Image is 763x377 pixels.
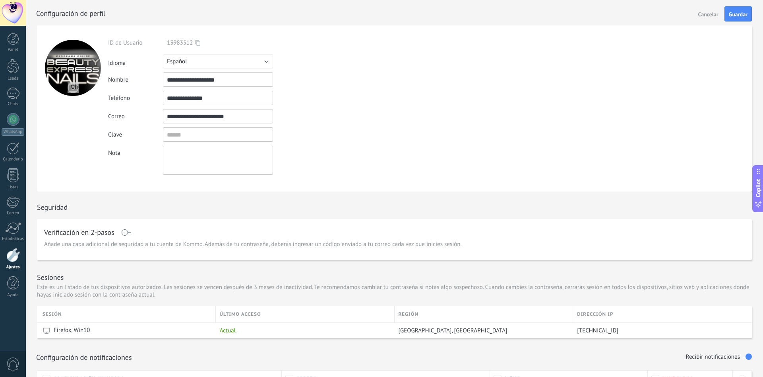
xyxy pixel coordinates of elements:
span: 13983512 [167,39,193,47]
span: Cancelar [698,12,718,17]
div: Dallas, United States [395,323,569,338]
div: Nombre [108,76,163,84]
div: Teléfono [108,94,163,102]
div: Correo [108,113,163,120]
h1: Configuración de notificaciones [36,353,132,362]
span: Guardar [729,12,748,17]
div: Leads [2,76,25,81]
span: Firefox, Win10 [54,326,90,334]
div: Clave [108,131,163,139]
span: [GEOGRAPHIC_DATA], [GEOGRAPHIC_DATA] [399,327,507,334]
div: Estadísticas [2,236,25,242]
p: Este es un listado de tus dispositivos autorizados. Las sesiones se vencen después de 3 meses de ... [37,283,752,299]
button: Guardar [724,6,752,21]
div: Ayuda [2,293,25,298]
div: Sesión [43,306,215,322]
button: Español [163,54,273,68]
span: Añade una capa adicional de seguridad a tu cuenta de Kommo. Además de tu contraseña, deberás ingr... [44,240,462,248]
span: Actual [220,327,236,334]
span: Español [167,58,187,65]
span: Copilot [754,179,762,197]
h1: Recibir notificaciones [686,354,740,361]
div: Calendario [2,157,25,162]
div: Dirección IP [573,306,752,322]
div: Chats [2,102,25,107]
div: WhatsApp [2,128,24,136]
div: Panel [2,47,25,53]
span: [TECHNICAL_ID] [577,327,618,334]
h1: Seguridad [37,203,68,212]
h1: Verificación en 2-pasos [44,229,114,236]
div: Correo [2,211,25,216]
div: Región [395,306,573,322]
h1: Sesiones [37,273,64,282]
div: 95.173.216.111 [573,323,746,338]
div: Nota [108,146,163,157]
div: Listas [2,185,25,190]
div: Idioma [108,56,163,67]
div: Ajustes [2,265,25,270]
button: Cancelar [695,8,722,20]
div: último acceso [216,306,394,322]
div: ID de Usuario [108,39,163,47]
